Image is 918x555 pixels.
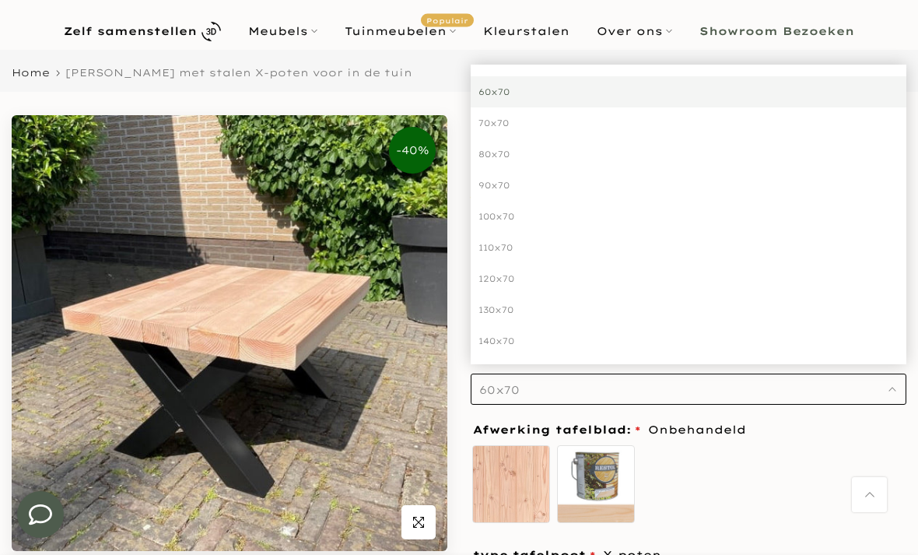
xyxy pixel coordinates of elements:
[648,420,746,440] span: Onbehandeld
[51,18,235,45] a: Zelf samenstellen
[470,22,583,40] a: Kleurstalen
[421,14,474,27] span: Populair
[473,424,640,435] span: Afwerking tafelblad:
[471,76,906,107] div: 60x70
[471,201,906,232] div: 100x70
[471,263,906,294] div: 120x70
[65,66,412,79] span: [PERSON_NAME] met stalen X-poten voor in de tuin
[235,22,331,40] a: Meubels
[471,232,906,263] div: 110x70
[583,22,686,40] a: Over ons
[471,139,906,170] div: 80x70
[686,22,868,40] a: Showroom Bezoeken
[12,68,50,78] a: Home
[471,170,906,201] div: 90x70
[471,374,906,405] button: 60x70
[471,107,906,139] div: 70x70
[699,26,854,37] b: Showroom Bezoeken
[471,325,906,357] div: 140x70
[64,26,197,37] b: Zelf samenstellen
[479,383,520,397] span: 60x70
[471,294,906,325] div: 130x70
[2,476,79,553] iframe: toggle-frame
[331,22,470,40] a: TuinmeubelenPopulair
[852,477,887,512] a: Terug naar boven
